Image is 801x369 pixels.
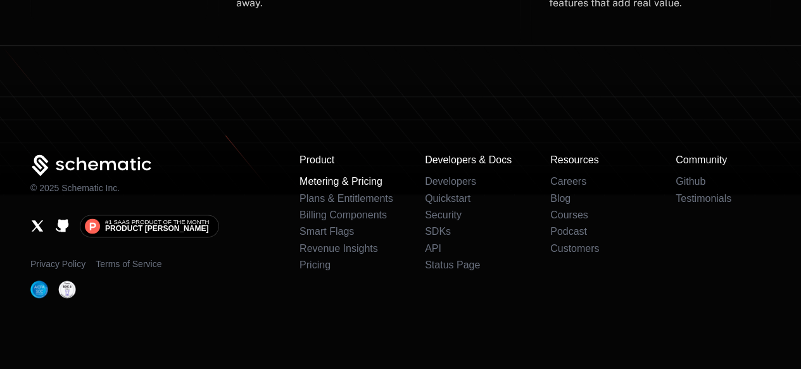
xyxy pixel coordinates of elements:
[425,193,470,204] a: Quickstart
[550,193,571,204] a: Blog
[300,243,378,254] a: Revenue Insights
[300,210,387,220] a: Billing Components
[300,260,331,270] a: Pricing
[105,225,208,232] span: Product [PERSON_NAME]
[58,280,76,298] img: SOC II
[550,176,586,187] a: Careers
[550,210,588,220] a: Courses
[676,154,771,166] h3: Community
[300,226,354,237] a: Smart Flags
[425,210,462,220] a: Security
[30,218,45,233] a: X
[80,215,219,237] a: #1 SaaS Product of the MonthProduct [PERSON_NAME]
[550,243,599,254] a: Customers
[425,154,520,166] h3: Developers & Docs
[30,182,120,194] p: © 2025 Schematic Inc.
[55,218,70,233] a: Github
[425,176,476,187] a: Developers
[30,258,85,270] a: Privacy Policy
[105,219,209,225] span: #1 SaaS Product of the Month
[676,176,705,187] a: Github
[550,154,645,166] h3: Resources
[676,193,731,204] a: Testimonials
[550,226,587,237] a: Podcast
[425,226,451,237] a: SDKs
[96,258,161,270] a: Terms of Service
[30,280,48,298] img: AICPA
[425,243,441,254] a: API
[425,260,480,270] a: Status Page
[300,154,394,166] h3: Product
[300,193,393,204] a: Plans & Entitlements
[300,176,382,187] a: Metering & Pricing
